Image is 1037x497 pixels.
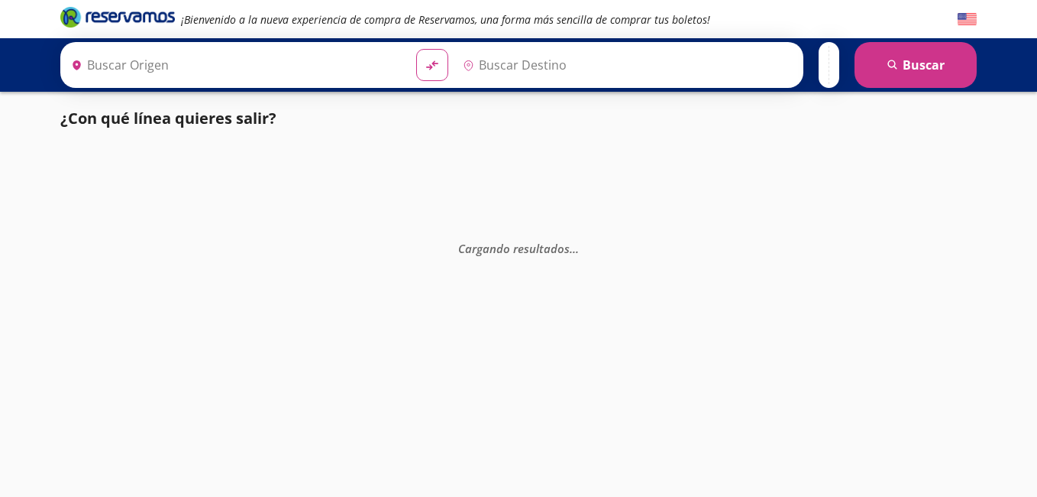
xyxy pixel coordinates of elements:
[60,5,175,33] a: Brand Logo
[60,5,175,28] i: Brand Logo
[60,107,276,130] p: ¿Con qué línea quieres salir?
[458,241,579,256] em: Cargando resultados
[573,241,576,256] span: .
[576,241,579,256] span: .
[181,12,710,27] em: ¡Bienvenido a la nueva experiencia de compra de Reservamos, una forma más sencilla de comprar tus...
[65,46,404,84] input: Buscar Origen
[457,46,796,84] input: Buscar Destino
[854,42,977,88] button: Buscar
[958,10,977,29] button: English
[570,241,573,256] span: .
